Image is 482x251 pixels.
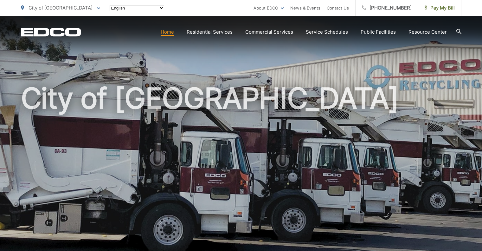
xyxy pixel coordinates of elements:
[29,5,93,11] span: City of [GEOGRAPHIC_DATA]
[408,28,447,36] a: Resource Center
[327,4,349,12] a: Contact Us
[254,4,284,12] a: About EDCO
[161,28,174,36] a: Home
[245,28,293,36] a: Commercial Services
[290,4,320,12] a: News & Events
[110,5,164,11] select: Select a language
[187,28,233,36] a: Residential Services
[21,28,81,36] a: EDCD logo. Return to the homepage.
[425,4,455,12] span: Pay My Bill
[306,28,348,36] a: Service Schedules
[361,28,396,36] a: Public Facilities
